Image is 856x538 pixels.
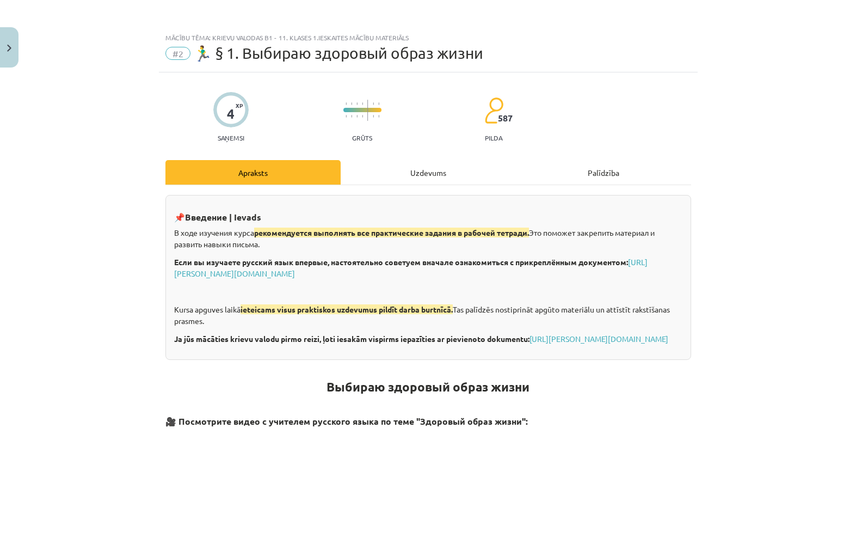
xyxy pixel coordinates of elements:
[498,113,513,123] span: 587
[165,47,190,60] span: #2
[193,44,483,62] span: 🏃‍♂️ § 1. Выбираю здоровый образ жизни
[373,115,374,118] img: icon-short-line-57e1e144782c952c97e751825c79c345078a6d821885a25fce030b3d8c18986b.svg
[327,379,529,395] strong: Выбираю здоровый образ жизни
[356,102,358,105] img: icon-short-line-57e1e144782c952c97e751825c79c345078a6d821885a25fce030b3d8c18986b.svg
[373,102,374,105] img: icon-short-line-57e1e144782c952c97e751825c79c345078a6d821885a25fce030b3d8c18986b.svg
[174,204,682,224] h3: 📌
[485,134,502,142] p: pilda
[352,134,372,142] p: Grūts
[346,102,347,105] img: icon-short-line-57e1e144782c952c97e751825c79c345078a6d821885a25fce030b3d8c18986b.svg
[213,134,249,142] p: Saņemsi
[351,102,352,105] img: icon-short-line-57e1e144782c952c97e751825c79c345078a6d821885a25fce030b3d8c18986b.svg
[236,102,243,108] span: XP
[351,115,352,118] img: icon-short-line-57e1e144782c952c97e751825c79c345078a6d821885a25fce030b3d8c18986b.svg
[484,97,503,124] img: students-c634bb4e5e11cddfef0936a35e636f08e4e9abd3cc4e673bd6f9a4125e45ecb1.svg
[346,115,347,118] img: icon-short-line-57e1e144782c952c97e751825c79c345078a6d821885a25fce030b3d8c18986b.svg
[7,45,11,52] img: icon-close-lesson-0947bae3869378f0d4975bcd49f059093ad1ed9edebbc8119c70593378902aed.svg
[165,34,691,41] div: Mācību tēma: Krievu valodas b1 - 11. klases 1.ieskaites mācību materiāls
[529,334,668,344] a: [URL][PERSON_NAME][DOMAIN_NAME]
[254,228,529,237] span: рекомендуется выполнять все практические задания в рабочей тетради.
[241,304,453,314] span: ieteicams visus praktiskos uzdevumus pildīt darba burtnīcā.
[185,211,261,223] strong: Введение | Ievads
[165,160,341,185] div: Apraksts
[362,102,363,105] img: icon-short-line-57e1e144782c952c97e751825c79c345078a6d821885a25fce030b3d8c18986b.svg
[362,115,363,118] img: icon-short-line-57e1e144782c952c97e751825c79c345078a6d821885a25fce030b3d8c18986b.svg
[378,102,379,105] img: icon-short-line-57e1e144782c952c97e751825c79c345078a6d821885a25fce030b3d8c18986b.svg
[174,304,682,327] p: Kursa apguves laikā Tas palīdzēs nostiprināt apgūto materiālu un attīstīt rakstīšanas prasmes.
[227,106,235,121] div: 4
[174,257,648,278] a: [URL][PERSON_NAME][DOMAIN_NAME]
[165,415,528,427] strong: 🎥 Посмотрите видео с учителем русского языка по теме "Здоровый образ жизни":
[174,334,529,344] strong: Ja jūs mācāties krievu valodu pirmo reizi, ļoti iesakām vispirms iepazīties ar pievienoto dokumentu:
[341,160,516,185] div: Uzdevums
[356,115,358,118] img: icon-short-line-57e1e144782c952c97e751825c79c345078a6d821885a25fce030b3d8c18986b.svg
[367,100,368,121] img: icon-long-line-d9ea69661e0d244f92f715978eff75569469978d946b2353a9bb055b3ed8787d.svg
[174,257,628,267] strong: Если вы изучаете русский язык впервые, настоятельно советуем вначале ознакомиться с прикреплённым...
[516,160,691,185] div: Palīdzība
[174,227,682,250] p: В ходе изучения курса Это поможет закрепить материал и развить навыки письма.
[378,115,379,118] img: icon-short-line-57e1e144782c952c97e751825c79c345078a6d821885a25fce030b3d8c18986b.svg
